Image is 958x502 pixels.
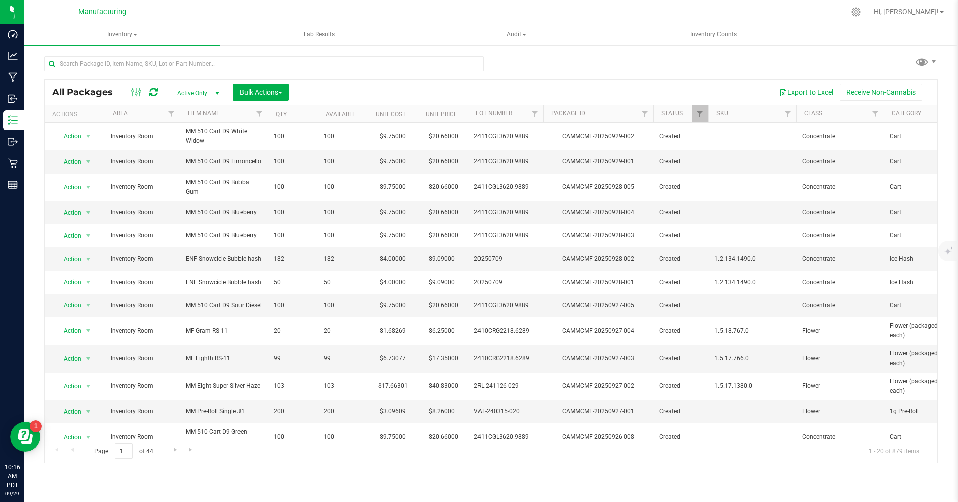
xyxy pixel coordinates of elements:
span: select [82,275,95,289]
span: 20 [324,326,362,336]
inline-svg: Retail [8,158,18,168]
span: 2410CRG2218.6289 [474,354,537,363]
span: 20250709 [474,278,537,287]
a: Category [892,110,921,117]
td: $9.75000 [368,150,418,173]
span: $17.35000 [424,351,463,366]
span: 100 [274,231,312,240]
span: $40.83000 [424,379,463,393]
inline-svg: Manufacturing [8,72,18,82]
span: select [82,379,95,393]
span: 20250709 [474,254,537,264]
span: Inventory Room [111,157,174,166]
span: 1 - 20 of 879 items [861,443,927,458]
span: Inventory Room [111,326,174,336]
p: 09/29 [5,490,20,497]
button: Receive Non-Cannabis [840,84,922,101]
td: $6.73077 [368,345,418,372]
span: $9.09000 [424,252,460,266]
span: select [82,430,95,444]
td: $4.00000 [368,271,418,294]
div: CAMMCMF-20250927-005 [542,301,655,310]
iframe: Resource center [10,422,40,452]
td: $9.75000 [368,201,418,224]
span: Concentrate [802,157,878,166]
span: $20.66000 [424,228,463,243]
a: Inventory Counts [615,24,811,45]
span: 100 [324,301,362,310]
span: Concentrate [802,278,878,287]
span: Action [55,405,82,419]
a: Filter [637,105,653,122]
inline-svg: Analytics [8,51,18,61]
a: Class [804,110,822,117]
span: select [82,405,95,419]
span: Action [55,252,82,266]
td: $3.09609 [368,400,418,423]
a: Filter [692,105,708,122]
span: 2411CGL3620.9889 [474,182,537,192]
span: Action [55,180,82,194]
td: $9.75000 [368,123,418,150]
a: Item Name [188,110,220,117]
span: 100 [274,301,312,310]
span: Inventory Room [111,381,174,391]
span: MM Pre-Roll Single J1 [186,407,262,416]
span: Created [659,132,702,141]
inline-svg: Reports [8,180,18,190]
a: Unit Price [426,111,457,118]
span: 20 [274,326,312,336]
span: 99 [274,354,312,363]
span: MM 510 Cart D9 White Widow [186,127,262,146]
span: Created [659,182,702,192]
span: $8.26000 [424,404,460,419]
span: MF Gram RS-11 [186,326,262,336]
span: 103 [274,381,312,391]
span: Inventory Room [111,231,174,240]
span: 200 [274,407,312,416]
span: 200 [324,407,362,416]
td: $9.75000 [368,224,418,247]
a: Filter [527,105,543,122]
span: Action [55,129,82,143]
span: 99 [324,354,362,363]
span: Created [659,432,702,442]
span: MM 510 Cart D9 Blueberry [186,208,262,217]
a: Inventory [24,24,220,45]
span: Created [659,354,702,363]
span: Action [55,155,82,169]
span: Created [659,278,702,287]
span: Inventory Room [111,301,174,310]
div: Actions [52,111,101,118]
div: CAMMCMF-20250928-002 [542,254,655,264]
td: $9.75000 [368,174,418,201]
a: Go to the last page [184,443,198,457]
span: MM 510 Cart D9 Sour Diesel [186,301,262,310]
span: Lab Results [290,30,348,39]
span: 50 [274,278,312,287]
span: Inventory Room [111,407,174,416]
span: 1.2.134.1490.0 [714,278,790,287]
a: Status [661,110,683,117]
span: Created [659,381,702,391]
span: $20.66000 [424,298,463,313]
div: CAMMCMF-20250926-008 [542,432,655,442]
span: 100 [274,132,312,141]
span: 1.5.17.766.0 [714,354,790,363]
span: 100 [324,208,362,217]
span: VAL-240315-020 [474,407,537,416]
span: ENF Snowcicle Bubble hash [186,254,262,264]
span: Concentrate [802,182,878,192]
span: Inventory Room [111,254,174,264]
span: Concentrate [802,432,878,442]
span: 100 [274,432,312,442]
span: 100 [274,157,312,166]
span: select [82,324,95,338]
span: Action [55,229,82,243]
div: CAMMCMF-20250927-002 [542,381,655,391]
span: 50 [324,278,362,287]
span: Action [55,379,82,393]
span: Inventory Room [111,354,174,363]
span: Action [55,206,82,220]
